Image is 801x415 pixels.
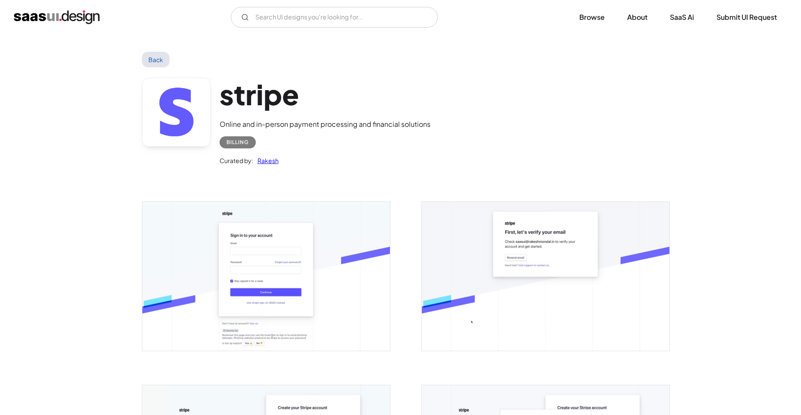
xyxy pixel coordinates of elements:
[142,202,390,350] a: open lightbox
[14,10,100,24] a: home
[617,8,658,27] a: About
[142,202,390,350] img: 6629df5686f2cb267eb03ba8_Sign%20In.jpg
[231,7,438,28] form: Email Form
[231,7,438,28] input: Search UI designs you're looking for...
[422,202,669,350] a: open lightbox
[220,78,430,111] h1: stripe
[220,155,253,166] div: Curated by:
[220,119,430,129] div: Online and in-person payment processing and financial solutions
[226,137,249,148] div: Billing
[142,52,170,67] a: Back
[660,8,704,27] a: SaaS Ai
[422,202,669,350] img: 6629df56bdc74e5f13034ab4_Email%20Verifications.jpg
[706,8,787,27] a: Submit UI Request
[569,8,615,27] a: Browse
[253,155,279,166] a: Rakesh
